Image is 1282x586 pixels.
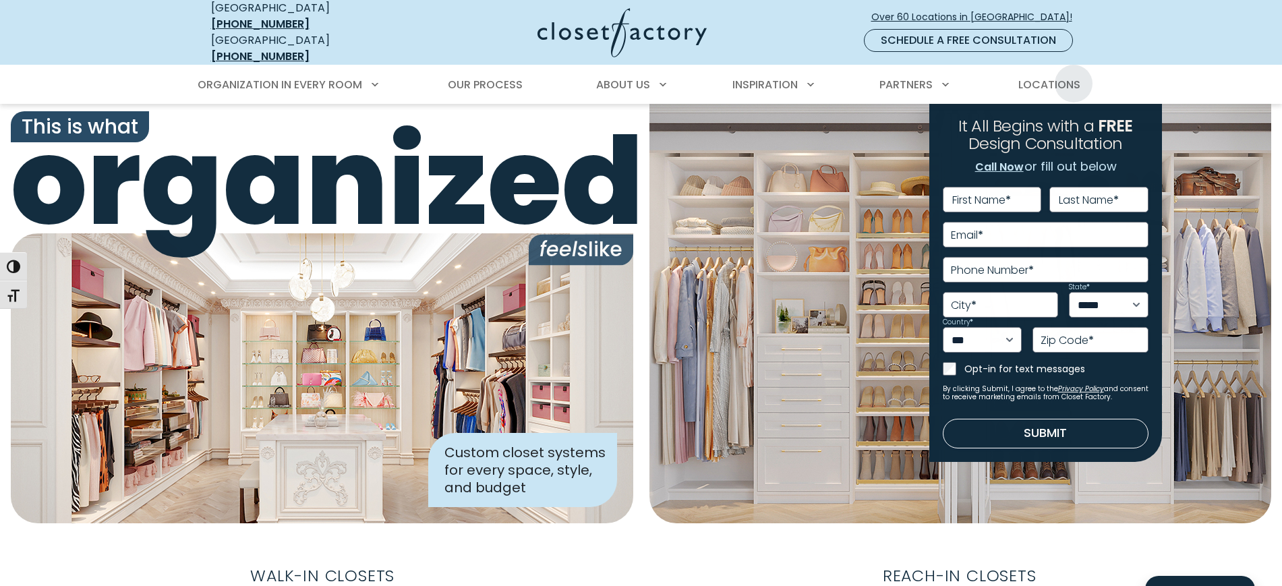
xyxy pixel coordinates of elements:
div: [GEOGRAPHIC_DATA] [211,32,407,65]
nav: Primary Menu [188,66,1095,104]
img: Closet Factory Logo [537,8,707,57]
i: feels [540,235,588,264]
span: Our Process [448,77,523,92]
span: Partners [879,77,933,92]
span: organized [11,121,633,242]
a: Schedule a Free Consultation [864,29,1073,52]
span: Locations [1018,77,1080,92]
span: like [529,235,633,266]
a: [PHONE_NUMBER] [211,49,310,64]
div: Custom closet systems for every space, style, and budget [428,433,617,507]
span: Organization in Every Room [198,77,362,92]
span: Over 60 Locations in [GEOGRAPHIC_DATA]! [871,10,1083,24]
a: Over 60 Locations in [GEOGRAPHIC_DATA]! [871,5,1084,29]
img: Closet Factory designed closet [11,233,633,523]
a: [PHONE_NUMBER] [211,16,310,32]
span: About Us [596,77,650,92]
span: Inspiration [732,77,798,92]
